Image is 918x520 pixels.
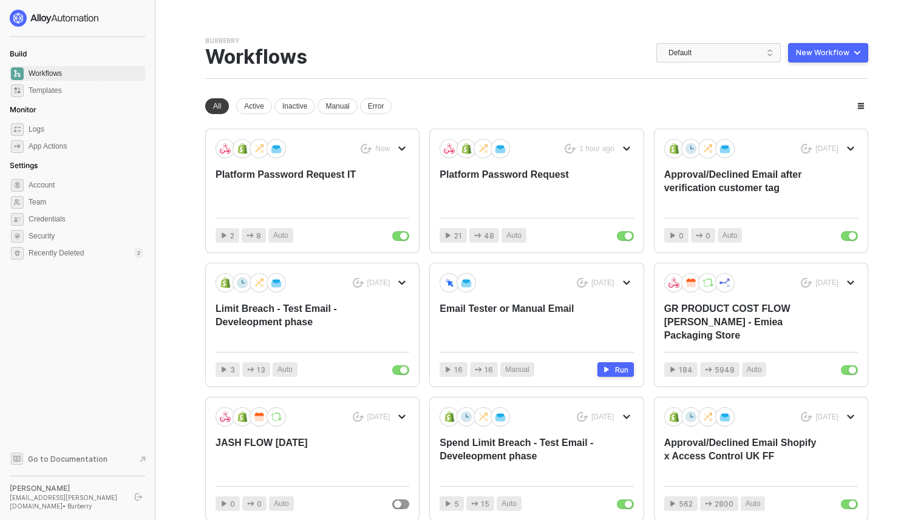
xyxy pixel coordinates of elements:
[246,232,254,239] span: icon-app-actions
[615,365,628,375] div: Run
[360,98,392,114] div: Error
[623,279,630,286] span: icon-arrow-down
[484,364,493,376] span: 16
[801,144,812,154] span: icon-success-page
[11,179,24,192] span: settings
[597,362,634,377] button: Run
[565,144,576,154] span: icon-success-page
[29,212,143,226] span: Credentials
[579,144,614,154] div: 1 hour ago
[10,451,146,466] a: Knowledge Base
[273,230,288,241] span: Auto
[847,413,854,420] span: icon-arrow-down
[271,143,282,154] img: icon
[481,498,489,510] span: 15
[29,248,84,258] span: Recently Deleted
[501,498,517,510] span: Auto
[685,411,696,422] img: icon
[398,279,406,286] span: icon-arrow-down
[440,168,594,208] div: Platform Password Request
[702,277,713,288] img: icon
[591,412,614,422] div: [DATE]
[135,248,143,258] div: 2
[705,230,710,241] span: 0
[715,498,733,510] span: 2800
[623,145,630,152] span: icon-arrow-down
[277,364,293,376] span: Auto
[664,168,819,208] div: Approval/Declined Email after verification customer tag
[847,145,854,152] span: icon-arrow-down
[11,247,24,260] span: settings
[254,277,265,288] img: icon
[668,411,679,422] img: icon
[668,143,679,154] img: icon
[230,498,235,510] span: 0
[506,230,522,241] span: Auto
[747,364,762,376] span: Auto
[375,144,390,154] div: Now
[11,196,24,209] span: team
[719,277,730,288] img: icon
[815,278,838,288] div: [DATE]
[29,178,143,192] span: Account
[29,195,143,209] span: Team
[29,83,143,98] span: Templates
[247,366,254,373] span: icon-app-actions
[474,232,481,239] span: icon-app-actions
[398,413,406,420] span: icon-arrow-down
[10,484,124,493] div: [PERSON_NAME]
[715,364,735,376] span: 5948
[461,277,472,288] img: icon
[220,411,231,422] img: icon
[205,98,229,114] div: All
[236,98,272,114] div: Active
[29,229,143,243] span: Security
[237,143,248,154] img: icon
[668,44,773,62] span: Default
[722,230,738,241] span: Auto
[623,413,630,420] span: icon-arrow-down
[478,143,489,154] img: icon
[274,498,289,510] span: Auto
[702,411,713,422] img: icon
[495,411,506,422] img: icon
[205,36,239,46] div: Burberry
[495,143,506,154] img: icon
[10,49,27,58] span: Build
[505,364,529,376] span: Manual
[29,141,67,152] div: App Actions
[28,454,107,464] span: Go to Documentation
[685,277,696,288] img: icon
[216,302,370,342] div: Limit Breach - Test Email - Develeopment phase
[11,453,23,465] span: documentation
[230,364,235,376] span: 3
[137,453,149,465] span: document-arrow
[271,411,282,422] img: icon
[702,143,713,154] img: icon
[318,98,357,114] div: Manual
[398,145,406,152] span: icon-arrow-down
[815,412,838,422] div: [DATE]
[591,278,614,288] div: [DATE]
[847,279,854,286] span: icon-arrow-down
[10,493,124,510] div: [EMAIL_ADDRESS][PERSON_NAME][DOMAIN_NAME] • Burberry
[11,140,24,153] span: icon-app-actions
[444,277,455,288] img: icon
[237,411,248,422] img: icon
[796,48,849,58] div: New Workflow
[11,213,24,226] span: credentials
[274,98,315,114] div: Inactive
[29,66,143,81] span: Workflows
[577,278,588,288] span: icon-success-page
[10,10,100,27] img: logo
[461,143,472,154] img: icon
[11,84,24,97] span: marketplace
[220,143,231,154] img: icon
[484,230,494,241] span: 48
[440,436,594,476] div: Spend Limit Breach - Test Email - Develeopment phase
[444,411,455,422] img: icon
[440,302,594,342] div: Email Tester or Manual Email
[10,161,38,170] span: Settings
[454,230,462,241] span: 21
[205,46,307,69] div: Workflows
